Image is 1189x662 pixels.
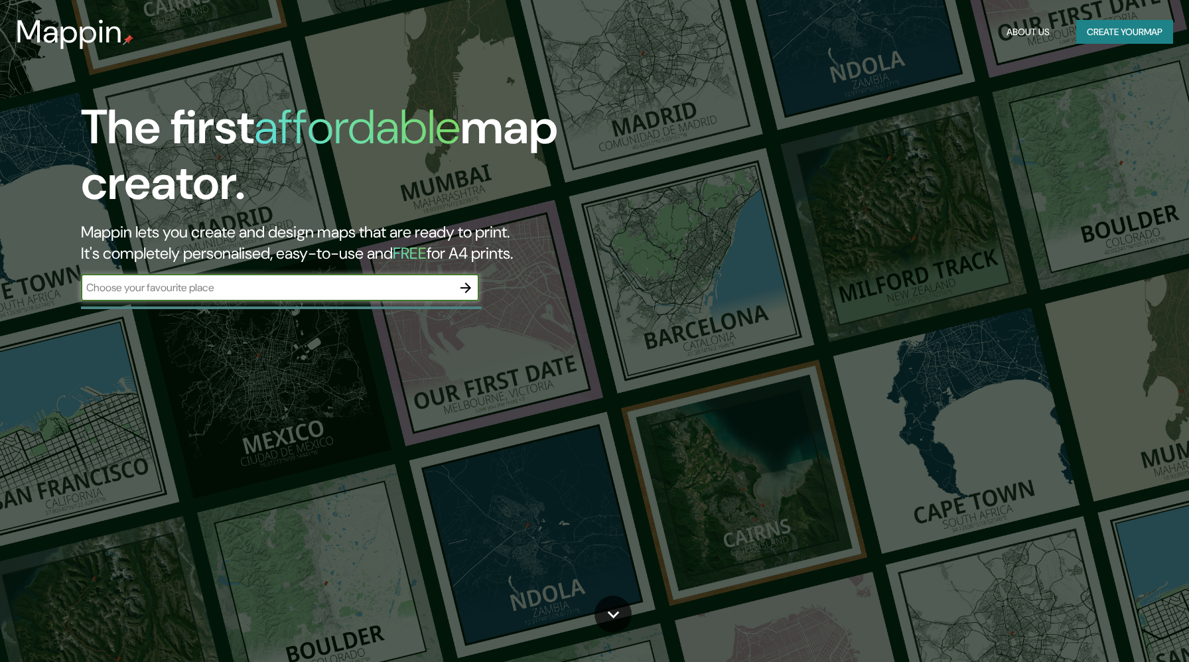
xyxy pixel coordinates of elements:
[123,34,133,45] img: mappin-pin
[16,13,123,50] h3: Mappin
[81,99,675,222] h1: The first map creator.
[81,280,453,295] input: Choose your favourite place
[254,96,460,158] h1: affordable
[393,243,427,263] h5: FREE
[1001,20,1055,44] button: About Us
[1076,20,1173,44] button: Create yourmap
[81,222,675,264] h2: Mappin lets you create and design maps that are ready to print. It's completely personalised, eas...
